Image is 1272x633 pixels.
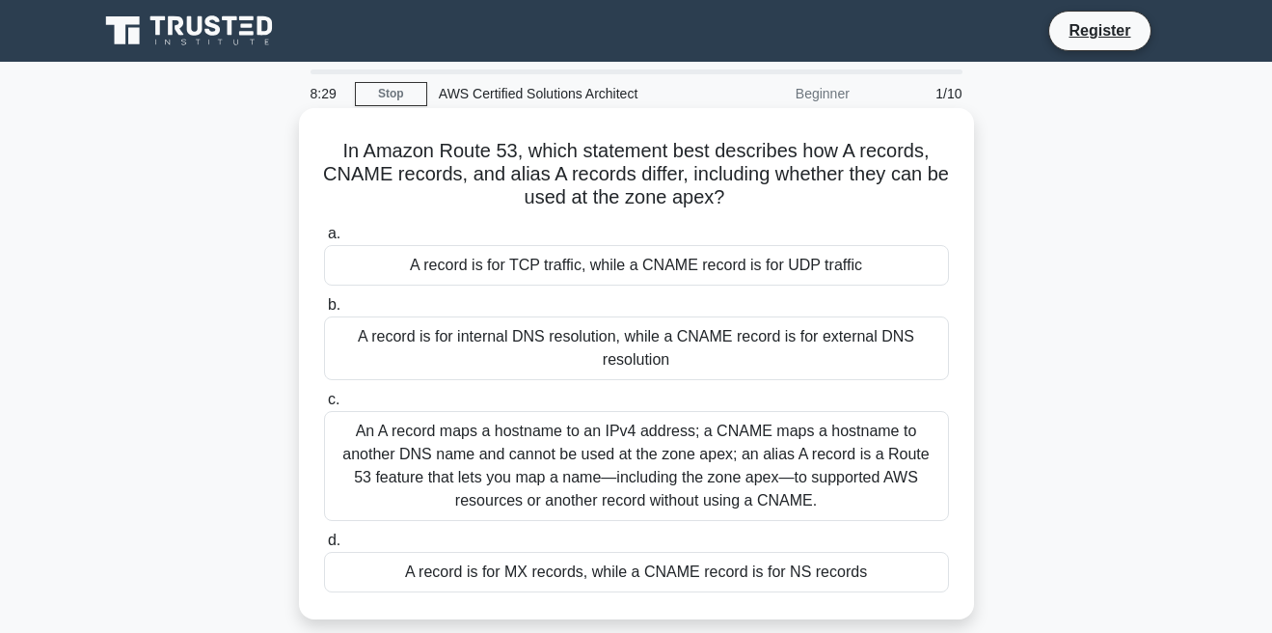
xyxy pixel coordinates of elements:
[328,391,339,407] span: c.
[1057,18,1142,42] a: Register
[328,532,340,548] span: d.
[328,296,340,313] span: b.
[299,74,355,113] div: 8:29
[324,411,949,521] div: An A record maps a hostname to an IPv4 address; a CNAME maps a hostname to another DNS name and c...
[427,74,692,113] div: AWS Certified Solutions Architect
[328,225,340,241] span: a.
[324,552,949,592] div: A record is for MX records, while a CNAME record is for NS records
[322,139,951,210] h5: In Amazon Route 53, which statement best describes how A records, CNAME records, and alias A reco...
[355,82,427,106] a: Stop
[324,316,949,380] div: A record is for internal DNS resolution, while a CNAME record is for external DNS resolution
[692,74,861,113] div: Beginner
[861,74,974,113] div: 1/10
[324,245,949,286] div: A record is for TCP traffic, while a CNAME record is for UDP traffic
